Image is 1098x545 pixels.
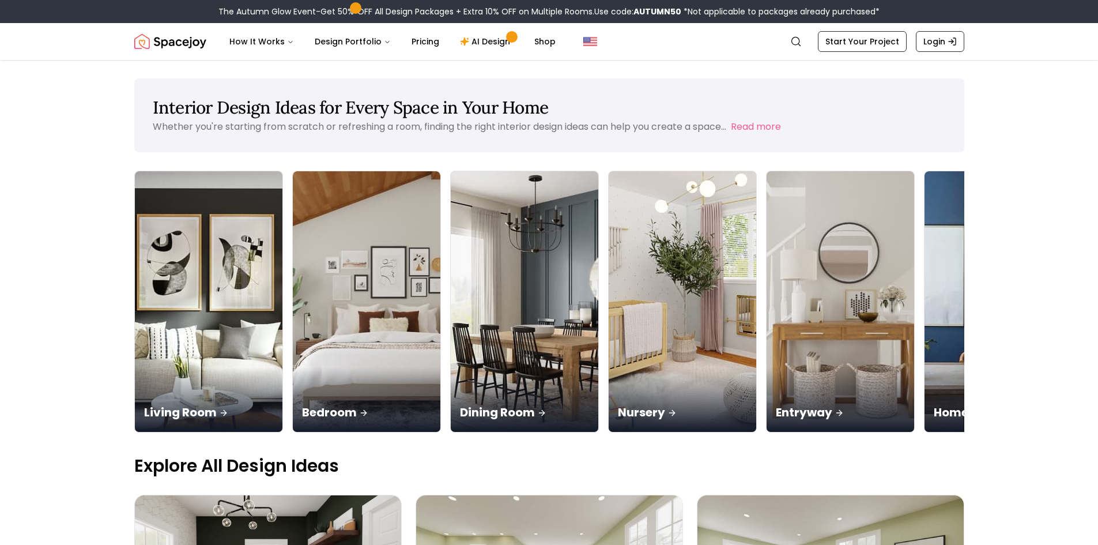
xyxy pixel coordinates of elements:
[144,404,273,420] p: Living Room
[633,6,681,17] b: AUTUMN50
[402,30,448,53] a: Pricing
[731,120,781,134] button: Read more
[451,30,523,53] a: AI Design
[609,171,756,432] img: Nursery
[153,97,946,118] h1: Interior Design Ideas for Every Space in Your Home
[153,120,726,133] p: Whether you're starting from scratch or refreshing a room, finding the right interior design idea...
[925,171,1072,432] img: Home Office
[220,30,303,53] button: How It Works
[302,404,431,420] p: Bedroom
[618,404,747,420] p: Nursery
[134,456,964,476] p: Explore All Design Ideas
[916,31,964,52] a: Login
[220,30,565,53] nav: Main
[451,171,598,432] img: Dining Room
[460,404,589,420] p: Dining Room
[305,30,400,53] button: Design Portfolio
[134,30,206,53] img: Spacejoy Logo
[134,30,206,53] a: Spacejoy
[134,23,964,60] nav: Global
[134,171,283,433] a: Living RoomLiving Room
[218,6,880,17] div: The Autumn Glow Event-Get 50% OFF All Design Packages + Extra 10% OFF on Multiple Rooms.
[934,404,1063,420] p: Home Office
[583,35,597,48] img: United States
[293,171,440,432] img: Bedroom
[818,31,907,52] a: Start Your Project
[608,171,757,433] a: NurseryNursery
[924,171,1073,433] a: Home OfficeHome Office
[776,404,905,420] p: Entryway
[594,6,681,17] span: Use code:
[766,171,915,433] a: EntrywayEntryway
[767,171,914,432] img: Entryway
[292,171,441,433] a: BedroomBedroom
[135,171,282,432] img: Living Room
[525,30,565,53] a: Shop
[450,171,599,433] a: Dining RoomDining Room
[681,6,880,17] span: *Not applicable to packages already purchased*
